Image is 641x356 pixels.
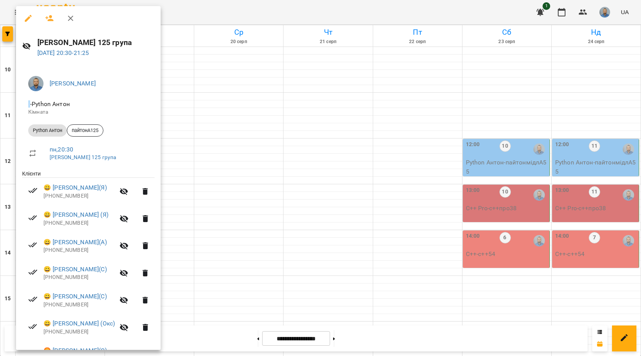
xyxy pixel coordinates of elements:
p: [PHONE_NUMBER] [43,219,115,227]
svg: Візит сплачено [28,295,37,304]
a: 😡 [PERSON_NAME](С) [43,346,107,355]
svg: Візит сплачено [28,322,37,331]
svg: Візит сплачено [28,240,37,250]
a: 😀 [PERSON_NAME](С) [43,292,107,301]
p: Кімната [28,108,148,116]
p: [PHONE_NUMBER] [43,274,115,281]
a: 😀 [PERSON_NAME] (Я) [43,210,108,219]
a: пн , 20:30 [50,146,73,153]
p: [PHONE_NUMBER] [43,246,115,254]
a: [DATE] 20:30-21:25 [37,49,89,56]
span: Python Антон [28,127,67,134]
svg: Візит сплачено [28,213,37,222]
p: [PHONE_NUMBER] [43,328,115,336]
a: 😀 [PERSON_NAME](С) [43,265,107,274]
a: [PERSON_NAME] 125 група [50,154,116,160]
svg: Візит сплачено [28,186,37,195]
p: [PHONE_NUMBER] [43,301,115,309]
a: [PERSON_NAME] [50,80,96,87]
p: [PHONE_NUMBER] [43,192,115,200]
h6: [PERSON_NAME] 125 група [37,37,155,48]
a: 😀 [PERSON_NAME] (Окс) [43,319,115,328]
span: пайтонА125 [67,127,103,134]
img: 2a5fecbf94ce3b4251e242cbcf70f9d8.jpg [28,76,43,91]
svg: Візит сплачено [28,267,37,277]
a: 😀 [PERSON_NAME](Я) [43,183,107,192]
span: - Python Антон [28,100,71,108]
div: пайтонА125 [67,124,103,137]
a: 😀 [PERSON_NAME](А) [43,238,107,247]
